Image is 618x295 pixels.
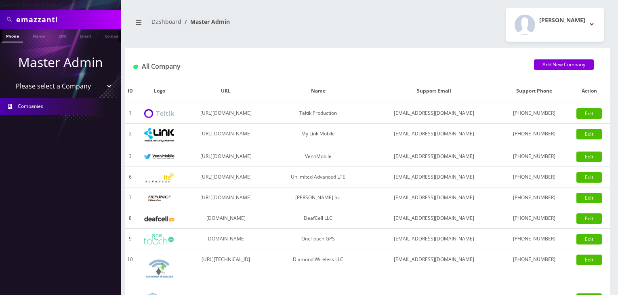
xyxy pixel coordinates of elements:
[369,188,500,208] td: [EMAIL_ADDRESS][DOMAIN_NAME]
[369,103,500,124] td: [EMAIL_ADDRESS][DOMAIN_NAME]
[16,12,119,27] input: Search All Companies
[576,234,602,244] a: Edit
[133,65,138,69] img: All Company
[125,79,135,103] th: ID
[125,103,135,124] td: 1
[268,167,369,188] td: Unlimited Advanced LTE
[101,29,128,42] a: Company
[144,234,174,244] img: OneTouch GPS
[42,0,63,9] strong: Global
[268,229,369,249] td: OneTouch GPS
[506,8,604,42] button: [PERSON_NAME]
[144,154,174,160] img: VennMobile
[151,18,181,25] a: Dashboard
[576,108,602,119] a: Edit
[576,129,602,139] a: Edit
[125,208,135,229] td: 8
[369,249,500,288] td: [EMAIL_ADDRESS][DOMAIN_NAME]
[268,79,369,103] th: Name
[576,172,602,183] a: Edit
[144,216,174,221] img: DeafCell LLC
[369,229,500,249] td: [EMAIL_ADDRESS][DOMAIN_NAME]
[268,103,369,124] td: Teltik Production
[55,29,70,42] a: SIM
[576,193,602,203] a: Edit
[144,194,174,202] img: Rexing Inc
[500,208,569,229] td: [PHONE_NUMBER]
[125,167,135,188] td: 6
[2,29,23,42] a: Phone
[369,167,500,188] td: [EMAIL_ADDRESS][DOMAIN_NAME]
[576,213,602,224] a: Edit
[184,208,268,229] td: [DOMAIN_NAME]
[125,124,135,146] td: 2
[500,229,569,249] td: [PHONE_NUMBER]
[268,188,369,208] td: [PERSON_NAME] Inc
[18,103,43,110] span: Companies
[500,79,569,103] th: Support Phone
[369,124,500,146] td: [EMAIL_ADDRESS][DOMAIN_NAME]
[184,146,268,167] td: [URL][DOMAIN_NAME]
[369,208,500,229] td: [EMAIL_ADDRESS][DOMAIN_NAME]
[181,17,230,26] li: Master Admin
[131,13,362,36] nav: breadcrumb
[268,208,369,229] td: DeafCell LLC
[500,146,569,167] td: [PHONE_NUMBER]
[184,79,268,103] th: URL
[144,128,174,142] img: My Link Mobile
[184,103,268,124] td: [URL][DOMAIN_NAME]
[184,188,268,208] td: [URL][DOMAIN_NAME]
[500,124,569,146] td: [PHONE_NUMBER]
[576,152,602,162] a: Edit
[534,59,594,70] a: Add New Company
[125,146,135,167] td: 3
[29,29,49,42] a: Name
[500,188,569,208] td: [PHONE_NUMBER]
[500,103,569,124] td: [PHONE_NUMBER]
[125,249,135,288] td: 10
[268,146,369,167] td: VennMobile
[500,249,569,288] td: [PHONE_NUMBER]
[184,124,268,146] td: [URL][DOMAIN_NAME]
[144,253,174,284] img: Diamond Wireless LLC
[144,173,174,183] img: Unlimited Advanced LTE
[184,167,268,188] td: [URL][DOMAIN_NAME]
[500,167,569,188] td: [PHONE_NUMBER]
[76,29,95,42] a: Email
[184,249,268,288] td: [URL][TECHNICAL_ID]
[268,249,369,288] td: Diamond Wireless LLC
[125,229,135,249] td: 9
[568,79,610,103] th: Action
[539,17,585,24] h2: [PERSON_NAME]
[135,79,184,103] th: Logo
[144,109,174,118] img: Teltik Production
[133,63,522,70] h1: All Company
[125,188,135,208] td: 7
[576,255,602,265] a: Edit
[369,79,500,103] th: Support Email
[268,124,369,146] td: My Link Mobile
[369,146,500,167] td: [EMAIL_ADDRESS][DOMAIN_NAME]
[184,229,268,249] td: [DOMAIN_NAME]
